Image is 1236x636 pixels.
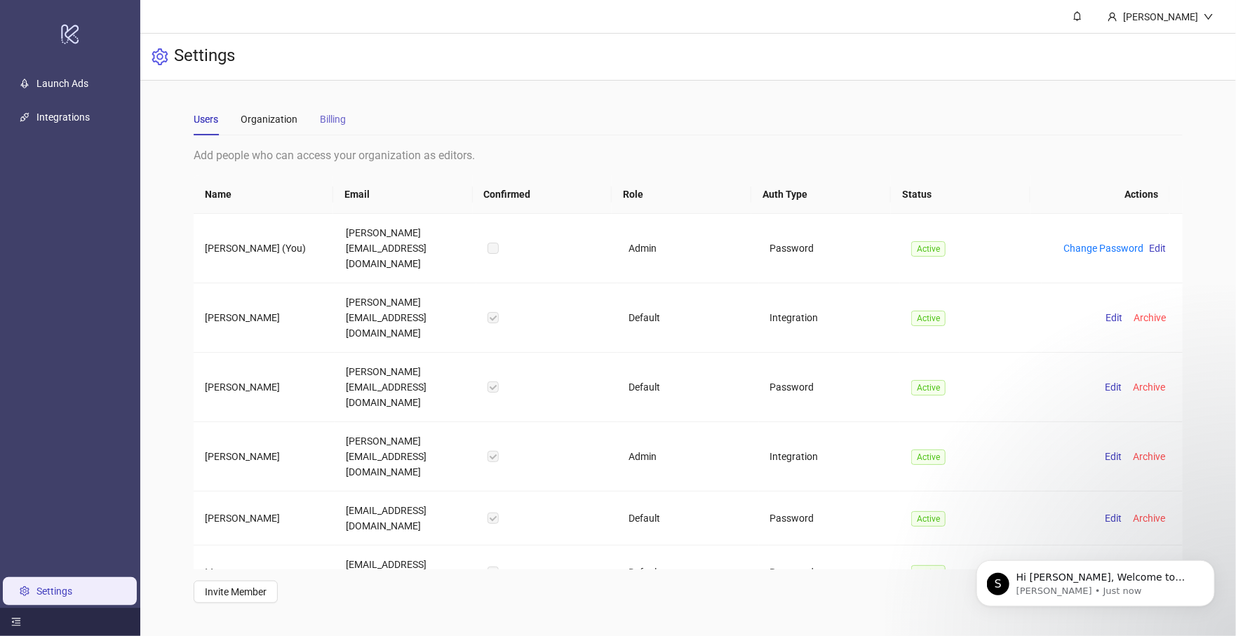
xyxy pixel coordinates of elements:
[1149,243,1166,254] span: Edit
[1108,12,1117,22] span: user
[320,111,346,127] div: Billing
[194,175,333,214] th: Name
[617,214,758,283] td: Admin
[1106,381,1122,393] span: Edit
[335,283,476,353] td: [PERSON_NAME][EMAIL_ADDRESS][DOMAIN_NAME]
[1100,379,1128,395] button: Edit
[1106,312,1122,323] span: Edit
[617,283,758,353] td: Default
[36,78,88,89] a: Launch Ads
[1128,510,1171,527] button: Archive
[751,175,891,214] th: Auth Type
[1128,448,1171,465] button: Archive
[335,422,476,492] td: [PERSON_NAME][EMAIL_ADDRESS][DOMAIN_NAME]
[152,48,168,65] span: setting
[241,111,297,127] div: Organization
[759,546,900,600] td: Password
[174,45,235,69] h3: Settings
[911,311,946,326] span: Active
[194,422,335,492] td: [PERSON_NAME]
[1030,175,1170,214] th: Actions
[1204,12,1214,22] span: down
[1073,11,1082,21] span: bell
[194,147,1183,164] div: Add people who can access your organization as editors.
[617,492,758,546] td: Default
[891,175,1030,214] th: Status
[1143,240,1171,257] button: Edit
[1106,513,1122,524] span: Edit
[1100,510,1128,527] button: Edit
[473,175,612,214] th: Confirmed
[36,586,72,597] a: Settings
[335,492,476,546] td: [EMAIL_ADDRESS][DOMAIN_NAME]
[194,581,278,603] button: Invite Member
[911,449,946,465] span: Active
[335,546,476,600] td: [EMAIL_ADDRESS][DOMAIN_NAME]
[1128,379,1171,395] button: Archive
[617,546,758,600] td: Default
[911,241,946,257] span: Active
[194,353,335,422] td: [PERSON_NAME]
[759,422,900,492] td: Integration
[759,214,900,283] td: Password
[911,565,946,581] span: Active
[617,353,758,422] td: Default
[911,380,946,395] span: Active
[1106,451,1122,462] span: Edit
[36,111,90,123] a: Integrations
[1134,312,1166,323] span: Archive
[1134,381,1166,393] span: Archive
[194,546,335,600] td: Marawan
[194,492,335,546] td: [PERSON_NAME]
[612,175,751,214] th: Role
[194,283,335,353] td: [PERSON_NAME]
[1100,448,1128,465] button: Edit
[333,175,473,214] th: Email
[911,511,946,527] span: Active
[1128,309,1171,326] button: Archive
[1117,9,1204,25] div: [PERSON_NAME]
[194,214,335,283] td: [PERSON_NAME] (You)
[1134,451,1166,462] span: Archive
[335,353,476,422] td: [PERSON_NAME][EMAIL_ADDRESS][DOMAIN_NAME]
[194,111,218,127] div: Users
[759,353,900,422] td: Password
[759,492,900,546] td: Password
[617,422,758,492] td: Admin
[1063,243,1143,254] a: Change Password
[955,531,1236,629] iframe: Intercom notifications message
[335,214,476,283] td: [PERSON_NAME][EMAIL_ADDRESS][DOMAIN_NAME]
[1134,513,1166,524] span: Archive
[1100,309,1128,326] button: Edit
[11,617,21,627] span: menu-fold
[759,283,900,353] td: Integration
[205,586,267,597] span: Invite Member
